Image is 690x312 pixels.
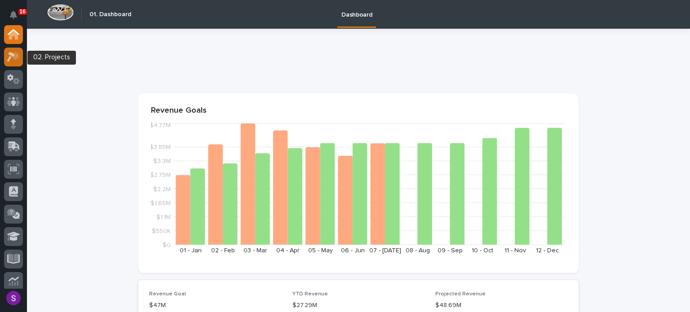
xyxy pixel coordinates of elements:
div: Notifications16 [11,11,23,25]
img: Workspace Logo [47,4,74,21]
text: 07 - [DATE] [369,247,401,254]
button: users-avatar [4,289,23,308]
span: YTD Revenue [292,291,328,297]
text: 06 - Jun [341,247,365,254]
text: 01 - Jan [180,247,202,254]
p: 16 [20,9,26,15]
p: $27.29M [292,301,425,310]
text: 03 - Mar [243,247,267,254]
tspan: $2.2M [153,186,171,192]
span: Projected Revenue [435,291,486,297]
text: 04 - Apr [276,247,300,254]
text: 11 - Nov [504,247,526,254]
text: 08 - Aug [406,247,430,254]
tspan: $0 [163,242,171,248]
tspan: $1.65M [150,200,171,206]
tspan: $550K [152,228,171,234]
text: 05 - May [308,247,333,254]
tspan: $2.75M [150,172,171,178]
text: 10 - Oct [472,247,493,254]
text: 09 - Sep [438,247,463,254]
text: 02 - Feb [211,247,235,254]
p: $48.69M [435,301,568,310]
tspan: $3.3M [153,158,171,164]
tspan: $3.85M [150,144,171,150]
text: 12 - Dec [536,247,559,254]
p: Revenue Goals [151,106,566,116]
h2: 01. Dashboard [89,11,131,18]
tspan: $1.1M [156,214,171,220]
p: $47M [149,301,282,310]
span: Revenue Goal [149,291,186,297]
button: Notifications [4,5,23,24]
tspan: $4.77M [150,122,171,128]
